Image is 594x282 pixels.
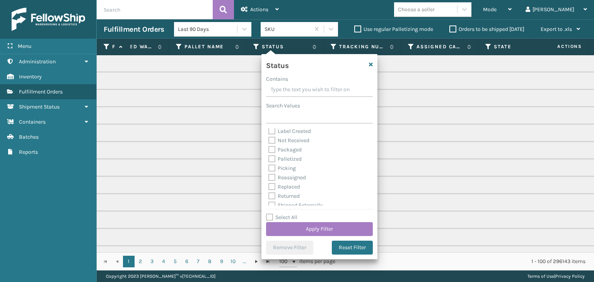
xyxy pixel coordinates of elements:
[204,256,216,267] a: 8
[262,256,274,267] a: Go to the last page
[268,183,300,190] label: Replaced
[19,119,46,125] span: Containers
[268,202,323,209] label: Shipped Externally
[19,58,56,65] span: Administration
[107,43,154,50] label: Assigned Warehouse
[266,222,373,236] button: Apply Filter
[19,73,42,80] span: Inventory
[266,59,288,70] h4: Status
[262,43,309,50] label: Status
[268,165,296,172] label: Picking
[541,26,572,32] span: Export to .xls
[106,270,215,282] p: Copyright 2023 [PERSON_NAME]™ v [TECHNICAL_ID]
[178,25,238,33] div: Last 90 Days
[279,258,291,265] span: 100
[268,156,302,162] label: Palletized
[135,256,146,267] a: 2
[104,25,164,34] h3: Fulfillment Orders
[354,26,433,32] label: Use regular Palletizing mode
[266,75,288,83] label: Contains
[239,256,251,267] a: ...
[216,256,227,267] a: 9
[265,25,311,33] div: SKU
[266,102,300,110] label: Search Values
[555,274,585,279] a: Privacy Policy
[483,6,497,13] span: Mode
[279,256,336,267] span: items per page
[527,270,585,282] div: |
[250,6,268,13] span: Actions
[251,256,262,267] a: Go to the next page
[12,8,85,31] img: logo
[494,43,541,50] label: State
[332,241,373,255] button: Reset Filter
[527,274,554,279] a: Terms of Use
[346,258,585,265] div: 1 - 100 of 296143 items
[112,43,115,50] label: Fulfillment Order Id
[268,174,306,181] label: Reassigned
[266,83,373,97] input: Type the text you wish to filter on
[449,26,524,32] label: Orders to be shipped [DATE]
[265,258,271,265] span: Go to the last page
[253,258,259,265] span: Go to the next page
[268,146,302,153] label: Packaged
[227,256,239,267] a: 10
[266,241,313,255] button: Remove Filter
[19,104,60,110] span: Shipment Status
[18,43,31,49] span: Menu
[266,214,297,221] label: Select All
[123,256,135,267] a: 1
[146,256,158,267] a: 3
[268,137,309,144] label: Not Received
[339,43,386,50] label: Tracking Number
[184,43,231,50] label: Pallet Name
[398,5,435,14] div: Choose a seller
[158,256,169,267] a: 4
[19,88,63,95] span: Fulfillment Orders
[19,134,39,140] span: Batches
[416,43,463,50] label: Assigned Carrier Service
[268,193,300,199] label: Returned
[193,256,204,267] a: 7
[181,256,193,267] a: 6
[19,149,38,155] span: Reports
[268,128,311,134] label: Label Created
[169,256,181,267] a: 5
[533,40,587,53] span: Actions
